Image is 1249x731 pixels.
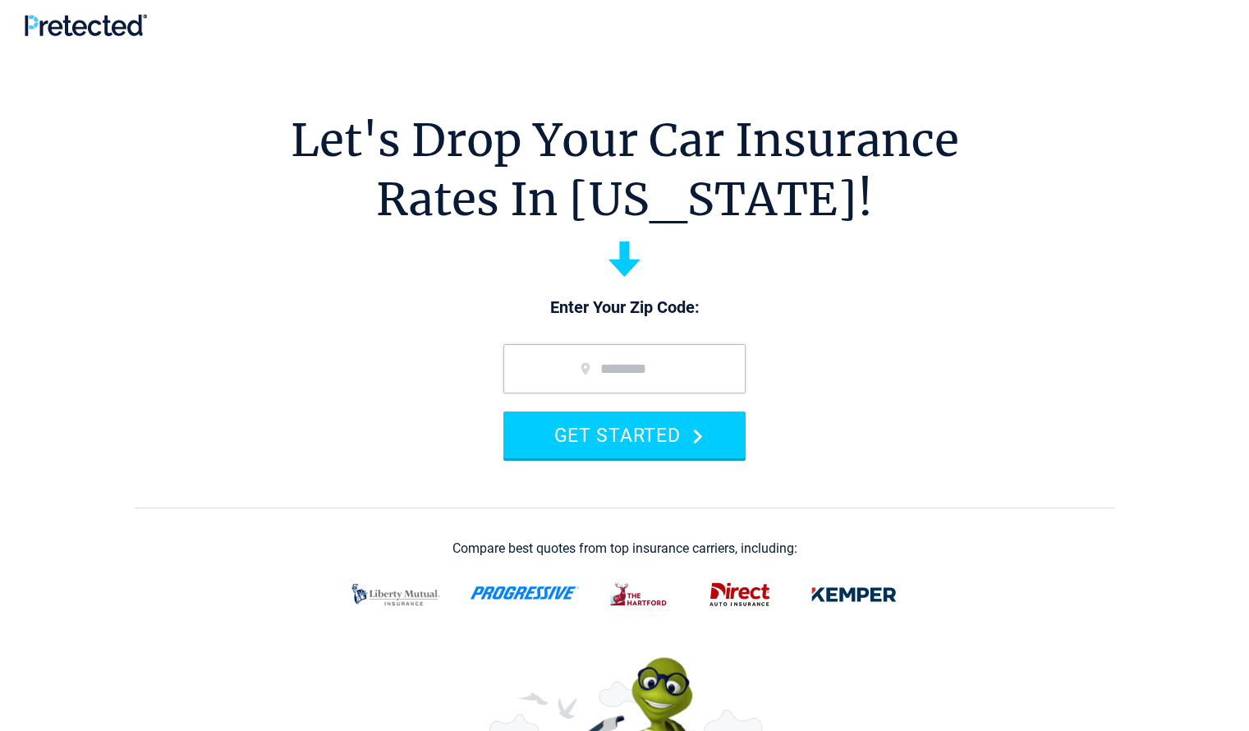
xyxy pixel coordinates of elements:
[503,411,746,458] button: GET STARTED
[700,573,780,616] img: direct
[599,573,680,616] img: thehartford
[800,573,908,616] img: kemper
[342,573,450,616] img: liberty
[291,111,959,229] h1: Let's Drop Your Car Insurance Rates In [US_STATE]!
[25,14,147,36] img: Pretected Logo
[470,586,580,600] img: progressive
[487,297,762,320] p: Enter Your Zip Code:
[503,344,746,393] input: zip code
[452,541,797,556] div: Compare best quotes from top insurance carriers, including:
